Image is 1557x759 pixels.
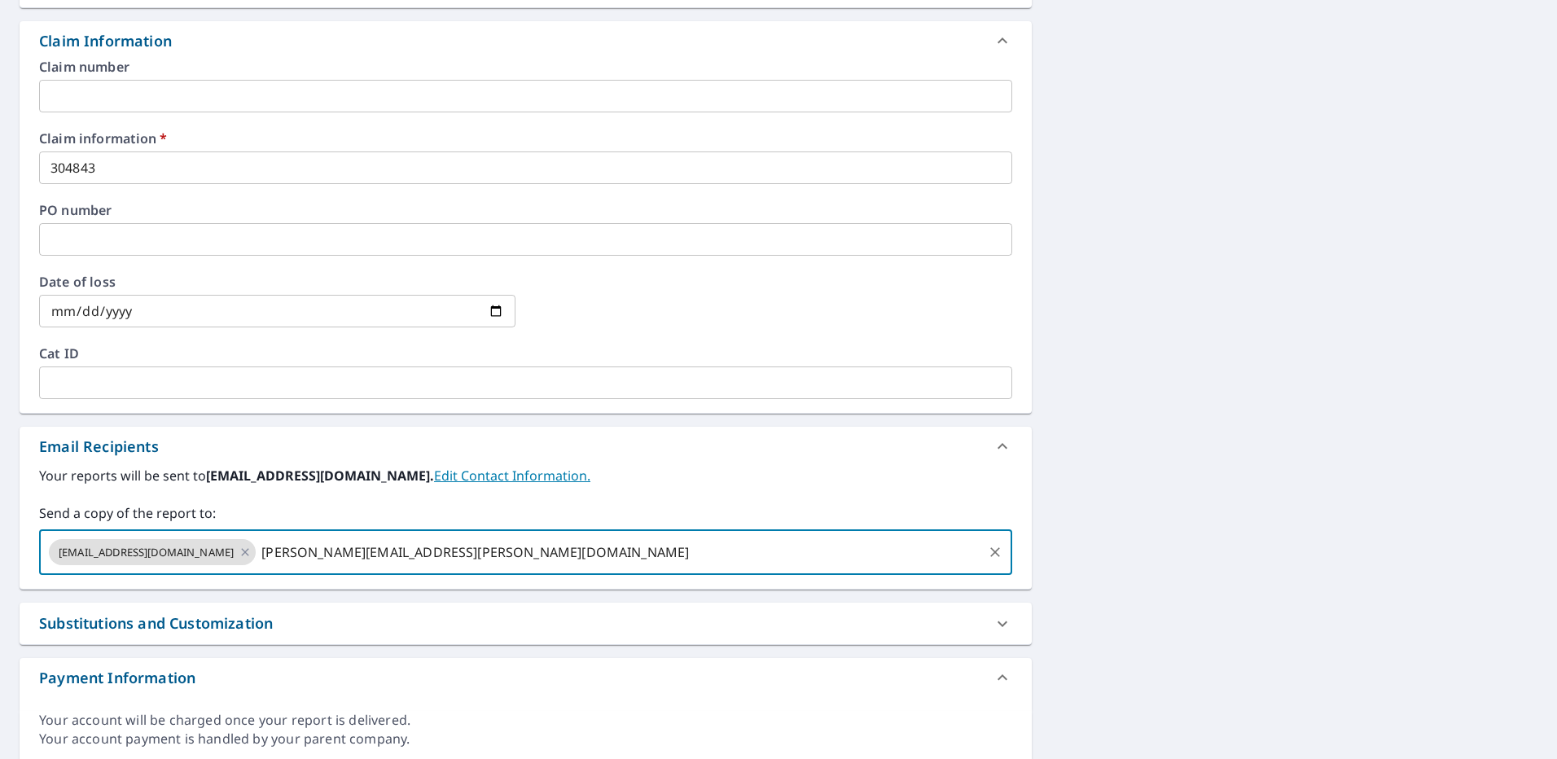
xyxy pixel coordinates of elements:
[39,612,273,634] div: Substitutions and Customization
[39,436,159,458] div: Email Recipients
[20,603,1032,644] div: Substitutions and Customization
[39,30,172,52] div: Claim Information
[39,730,1012,748] div: Your account payment is handled by your parent company.
[39,132,1012,145] label: Claim information
[39,667,195,689] div: Payment Information
[39,347,1012,360] label: Cat ID
[20,658,1032,697] div: Payment Information
[984,541,1007,564] button: Clear
[49,539,256,565] div: [EMAIL_ADDRESS][DOMAIN_NAME]
[39,60,1012,73] label: Claim number
[434,467,590,485] a: EditContactInfo
[39,503,1012,523] label: Send a copy of the report to:
[20,427,1032,466] div: Email Recipients
[39,711,1012,730] div: Your account will be charged once your report is delivered.
[39,466,1012,485] label: Your reports will be sent to
[206,467,434,485] b: [EMAIL_ADDRESS][DOMAIN_NAME].
[39,204,1012,217] label: PO number
[20,21,1032,60] div: Claim Information
[49,545,243,560] span: [EMAIL_ADDRESS][DOMAIN_NAME]
[39,275,515,288] label: Date of loss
